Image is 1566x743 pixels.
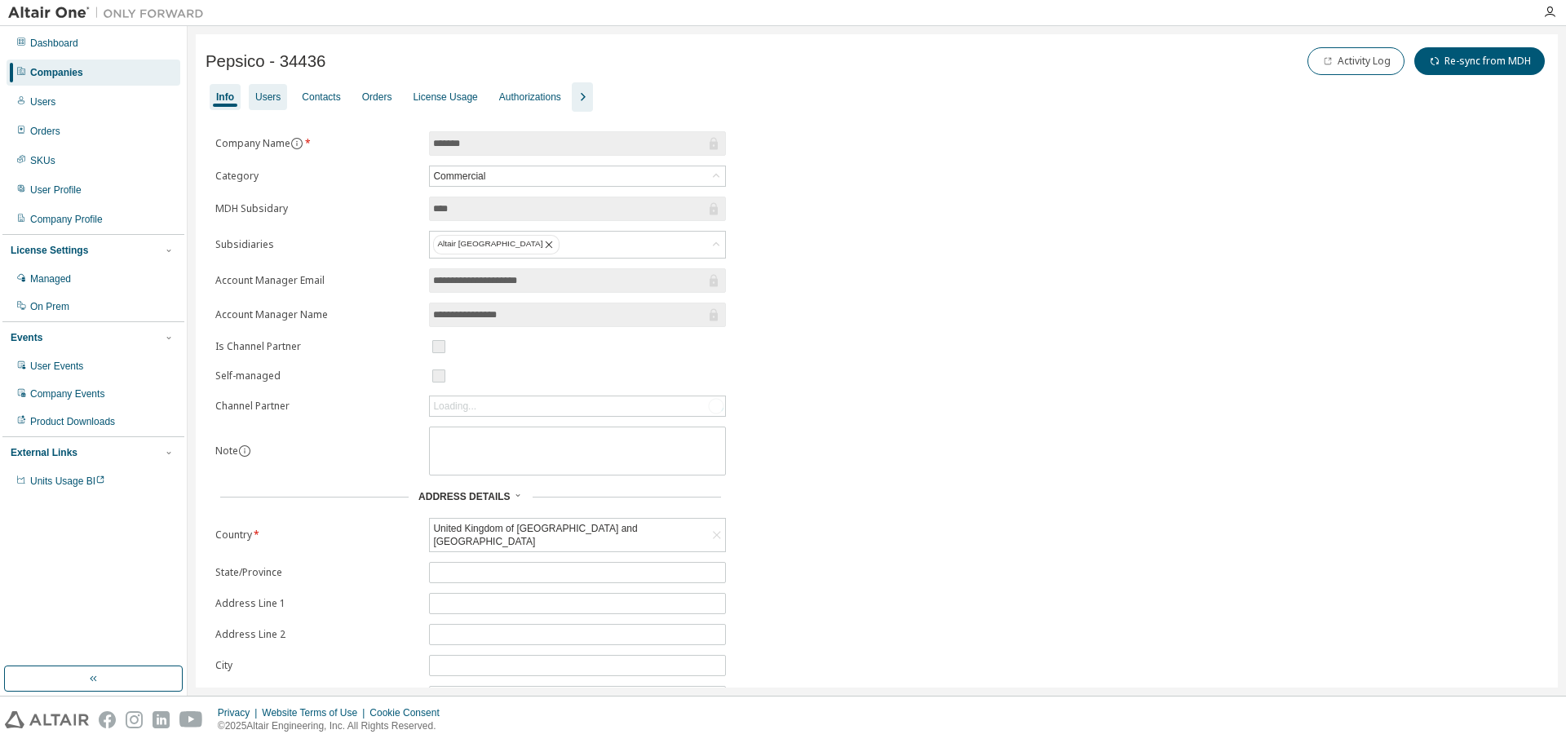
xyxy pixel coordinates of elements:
div: Dashboard [30,37,78,50]
img: facebook.svg [99,711,116,728]
div: Events [11,331,42,344]
button: information [290,137,303,150]
label: Note [215,444,238,458]
p: © 2025 Altair Engineering, Inc. All Rights Reserved. [218,719,449,733]
div: License Usage [413,91,477,104]
div: User Profile [30,184,82,197]
label: Company Name [215,137,419,150]
div: Orders [30,125,60,138]
div: Authorizations [499,91,561,104]
div: SKUs [30,154,55,167]
div: Commercial [430,166,725,186]
img: Altair One [8,5,212,21]
img: linkedin.svg [153,711,170,728]
div: User Events [30,360,83,373]
img: instagram.svg [126,711,143,728]
div: Commercial [431,167,488,185]
label: City [215,659,419,672]
div: Info [216,91,234,104]
span: Address Details [418,491,510,502]
div: United Kingdom of [GEOGRAPHIC_DATA] and [GEOGRAPHIC_DATA] [431,520,708,551]
div: External Links [11,446,77,459]
div: Privacy [218,706,262,719]
div: Altair [GEOGRAPHIC_DATA] [430,232,725,258]
label: Account Manager Email [215,274,419,287]
label: State/Province [215,566,419,579]
button: Activity Log [1307,47,1405,75]
label: Subsidiaries [215,238,419,251]
div: Orders [362,91,392,104]
div: Users [30,95,55,108]
div: Company Events [30,387,104,400]
div: Website Terms of Use [262,706,369,719]
div: Loading... [430,396,725,416]
div: Users [255,91,281,104]
label: MDH Subsidary [215,202,419,215]
div: On Prem [30,300,69,313]
label: Account Manager Name [215,308,419,321]
div: Managed [30,272,71,285]
label: Is Channel Partner [215,340,419,353]
span: Units Usage BI [30,475,105,487]
div: Contacts [302,91,340,104]
img: altair_logo.svg [5,711,89,728]
button: information [238,444,251,458]
div: Company Profile [30,213,103,226]
label: Channel Partner [215,400,419,413]
button: Re-sync from MDH [1414,47,1545,75]
div: Cookie Consent [369,706,449,719]
label: Address Line 2 [215,628,419,641]
div: Altair [GEOGRAPHIC_DATA] [433,235,560,254]
label: Address Line 1 [215,597,419,610]
div: United Kingdom of [GEOGRAPHIC_DATA] and [GEOGRAPHIC_DATA] [430,519,725,551]
label: Country [215,529,419,542]
img: youtube.svg [179,711,203,728]
div: Product Downloads [30,415,115,428]
div: Loading... [433,400,476,413]
label: Self-managed [215,369,419,383]
div: License Settings [11,244,88,257]
span: Pepsico - 34436 [206,52,325,71]
label: Category [215,170,419,183]
div: Companies [30,66,83,79]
